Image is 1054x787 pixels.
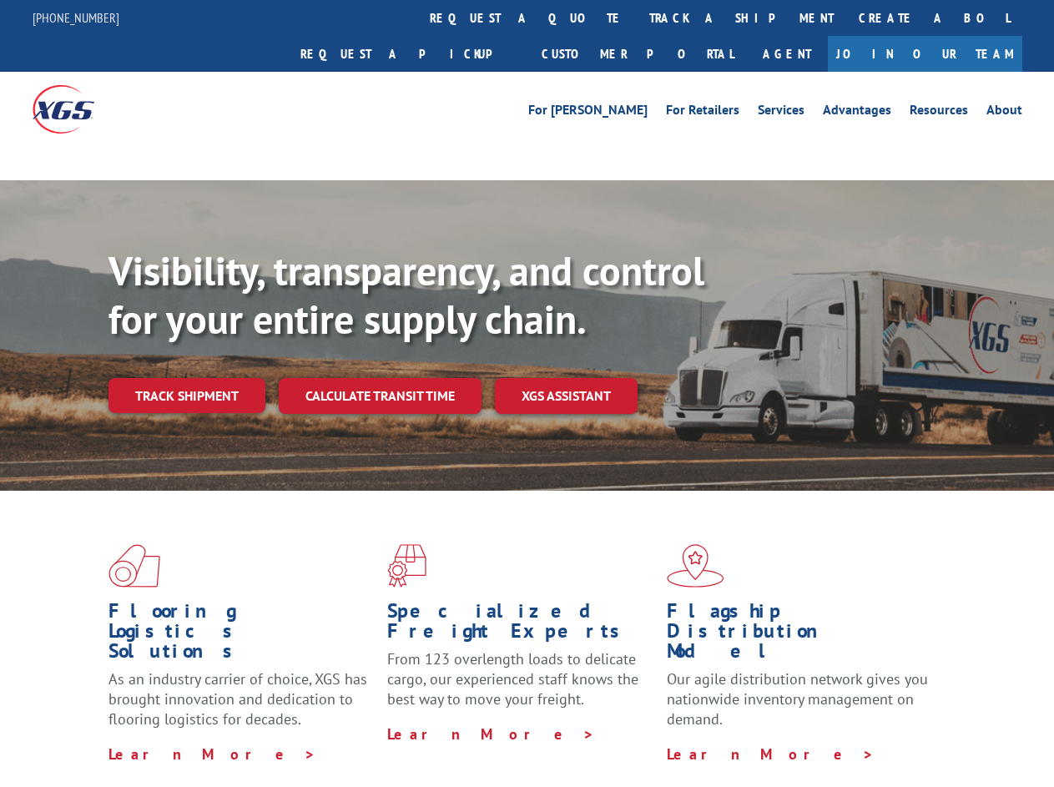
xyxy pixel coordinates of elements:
b: Visibility, transparency, and control for your entire supply chain. [108,245,704,345]
img: xgs-icon-focused-on-flooring-red [387,544,426,588]
a: XGS ASSISTANT [495,378,638,414]
h1: Flooring Logistics Solutions [108,601,375,669]
a: Join Our Team [828,36,1022,72]
a: Agent [746,36,828,72]
span: As an industry carrier of choice, XGS has brought innovation and dedication to flooring logistics... [108,669,367,729]
h1: Specialized Freight Experts [387,601,653,649]
a: Advantages [823,103,891,122]
img: xgs-icon-flagship-distribution-model-red [667,544,724,588]
img: xgs-icon-total-supply-chain-intelligence-red [108,544,160,588]
a: For Retailers [666,103,739,122]
a: [PHONE_NUMBER] [33,9,119,26]
p: From 123 overlength loads to delicate cargo, our experienced staff knows the best way to move you... [387,649,653,724]
a: Customer Portal [529,36,746,72]
a: About [986,103,1022,122]
a: Services [758,103,804,122]
h1: Flagship Distribution Model [667,601,933,669]
a: Resources [910,103,968,122]
span: Our agile distribution network gives you nationwide inventory management on demand. [667,669,928,729]
a: For [PERSON_NAME] [528,103,648,122]
a: Learn More > [387,724,595,744]
a: Track shipment [108,378,265,413]
a: Calculate transit time [279,378,482,414]
a: Request a pickup [288,36,529,72]
a: Learn More > [108,744,316,764]
a: Learn More > [667,744,875,764]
